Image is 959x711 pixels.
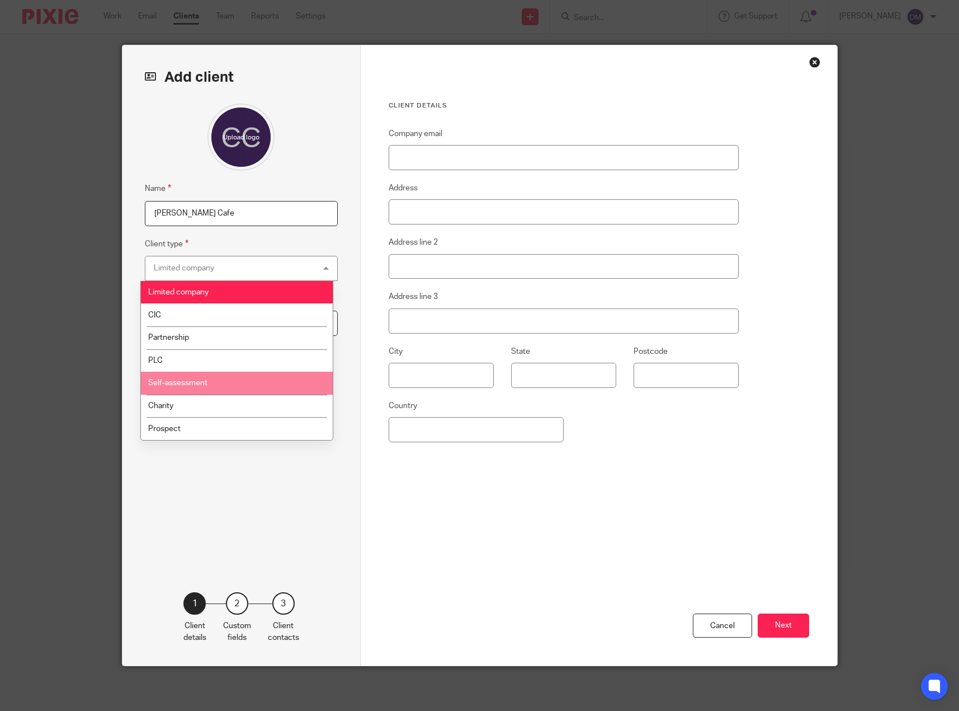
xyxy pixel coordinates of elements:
[148,334,189,342] span: Partnership
[758,614,809,638] button: Next
[809,57,820,68] div: Close this dialog window
[183,592,206,615] div: 1
[511,346,530,357] label: State
[148,288,209,296] span: Limited company
[183,620,206,643] p: Client details
[145,237,188,250] label: Client type
[223,620,251,643] p: Custom fields
[389,101,739,110] h3: Client details
[634,346,668,357] label: Postcode
[148,379,207,387] span: Self-assessment
[272,592,295,615] div: 3
[148,357,163,364] span: PLC
[389,183,418,194] label: Address
[268,620,299,643] p: Client contacts
[389,346,403,357] label: City
[389,291,438,302] label: Address line 3
[145,182,171,195] label: Name
[389,237,438,248] label: Address line 2
[693,614,752,638] div: Cancel
[145,68,338,87] h2: Add client
[148,311,161,319] span: CIC
[148,402,173,410] span: Charity
[148,425,181,433] span: Prospect
[389,128,442,139] label: Company email
[226,592,248,615] div: 2
[389,400,417,411] label: Country
[154,264,214,272] div: Limited company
